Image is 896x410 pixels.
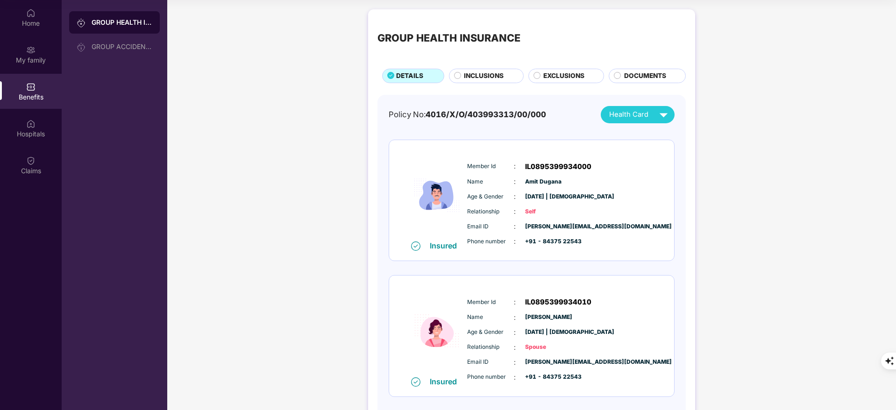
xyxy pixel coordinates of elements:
div: GROUP ACCIDENTAL INSURANCE [92,43,152,50]
span: Health Card [609,109,648,120]
span: : [514,372,516,382]
span: DETAILS [396,71,423,81]
span: : [514,236,516,247]
img: icon [409,285,465,376]
div: Insured [430,241,462,250]
span: : [514,312,516,323]
span: : [514,357,516,368]
span: Member Id [467,298,514,307]
span: Phone number [467,237,514,246]
div: Insured [430,377,462,386]
span: [PERSON_NAME][EMAIL_ADDRESS][DOMAIN_NAME] [525,222,572,231]
img: svg+xml;base64,PHN2ZyB3aWR0aD0iMjAiIGhlaWdodD0iMjAiIHZpZXdCb3g9IjAgMCAyMCAyMCIgZmlsbD0ibm9uZSIgeG... [26,45,36,55]
img: svg+xml;base64,PHN2ZyB3aWR0aD0iMjAiIGhlaWdodD0iMjAiIHZpZXdCb3g9IjAgMCAyMCAyMCIgZmlsbD0ibm9uZSIgeG... [77,18,86,28]
img: svg+xml;base64,PHN2ZyBpZD0iQmVuZWZpdHMiIHhtbG5zPSJodHRwOi8vd3d3LnczLm9yZy8yMDAwL3N2ZyIgd2lkdGg9Ij... [26,82,36,92]
span: Member Id [467,162,514,171]
span: [PERSON_NAME] [525,313,572,322]
span: INCLUSIONS [464,71,504,81]
span: [DATE] | [DEMOGRAPHIC_DATA] [525,192,572,201]
span: IL0895399934000 [525,161,591,172]
span: 4016/X/O/403993313/00/000 [426,110,546,119]
span: +91 - 84375 22543 [525,373,572,382]
img: svg+xml;base64,PHN2ZyBpZD0iSG9zcGl0YWxzIiB4bWxucz0iaHR0cDovL3d3dy53My5vcmcvMjAwMC9zdmciIHdpZHRoPS... [26,119,36,128]
div: GROUP HEALTH INSURANCE [377,30,520,46]
span: Age & Gender [467,328,514,337]
img: svg+xml;base64,PHN2ZyB4bWxucz0iaHR0cDovL3d3dy53My5vcmcvMjAwMC9zdmciIHdpZHRoPSIxNiIgaGVpZ2h0PSIxNi... [411,377,420,387]
span: : [514,191,516,202]
div: GROUP HEALTH INSURANCE [92,18,152,27]
span: Relationship [467,207,514,216]
span: Amit Dugana [525,177,572,186]
span: Self [525,207,572,216]
img: svg+xml;base64,PHN2ZyB4bWxucz0iaHR0cDovL3d3dy53My5vcmcvMjAwMC9zdmciIHZpZXdCb3g9IjAgMCAyNCAyNCIgd2... [655,106,672,123]
span: : [514,297,516,307]
div: Policy No: [389,108,546,120]
span: Age & Gender [467,192,514,201]
span: IL0895399934010 [525,297,591,308]
span: : [514,221,516,232]
img: svg+xml;base64,PHN2ZyBpZD0iSG9tZSIgeG1sbnM9Imh0dHA6Ly93d3cudzMub3JnLzIwMDAvc3ZnIiB3aWR0aD0iMjAiIG... [26,8,36,18]
span: Name [467,313,514,322]
span: : [514,327,516,338]
span: Email ID [467,358,514,367]
span: : [514,342,516,353]
img: icon [409,150,465,241]
span: EXCLUSIONS [543,71,584,81]
img: svg+xml;base64,PHN2ZyB4bWxucz0iaHR0cDovL3d3dy53My5vcmcvMjAwMC9zdmciIHdpZHRoPSIxNiIgaGVpZ2h0PSIxNi... [411,241,420,251]
span: : [514,206,516,217]
button: Health Card [601,106,675,123]
span: [DATE] | [DEMOGRAPHIC_DATA] [525,328,572,337]
span: DOCUMENTS [624,71,666,81]
span: : [514,161,516,171]
span: +91 - 84375 22543 [525,237,572,246]
span: [PERSON_NAME][EMAIL_ADDRESS][DOMAIN_NAME] [525,358,572,367]
span: Phone number [467,373,514,382]
span: Email ID [467,222,514,231]
span: Relationship [467,343,514,352]
span: Name [467,177,514,186]
img: svg+xml;base64,PHN2ZyBpZD0iQ2xhaW0iIHhtbG5zPSJodHRwOi8vd3d3LnczLm9yZy8yMDAwL3N2ZyIgd2lkdGg9IjIwIi... [26,156,36,165]
img: svg+xml;base64,PHN2ZyB3aWR0aD0iMjAiIGhlaWdodD0iMjAiIHZpZXdCb3g9IjAgMCAyMCAyMCIgZmlsbD0ibm9uZSIgeG... [77,42,86,52]
span: : [514,177,516,187]
span: Spouse [525,343,572,352]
